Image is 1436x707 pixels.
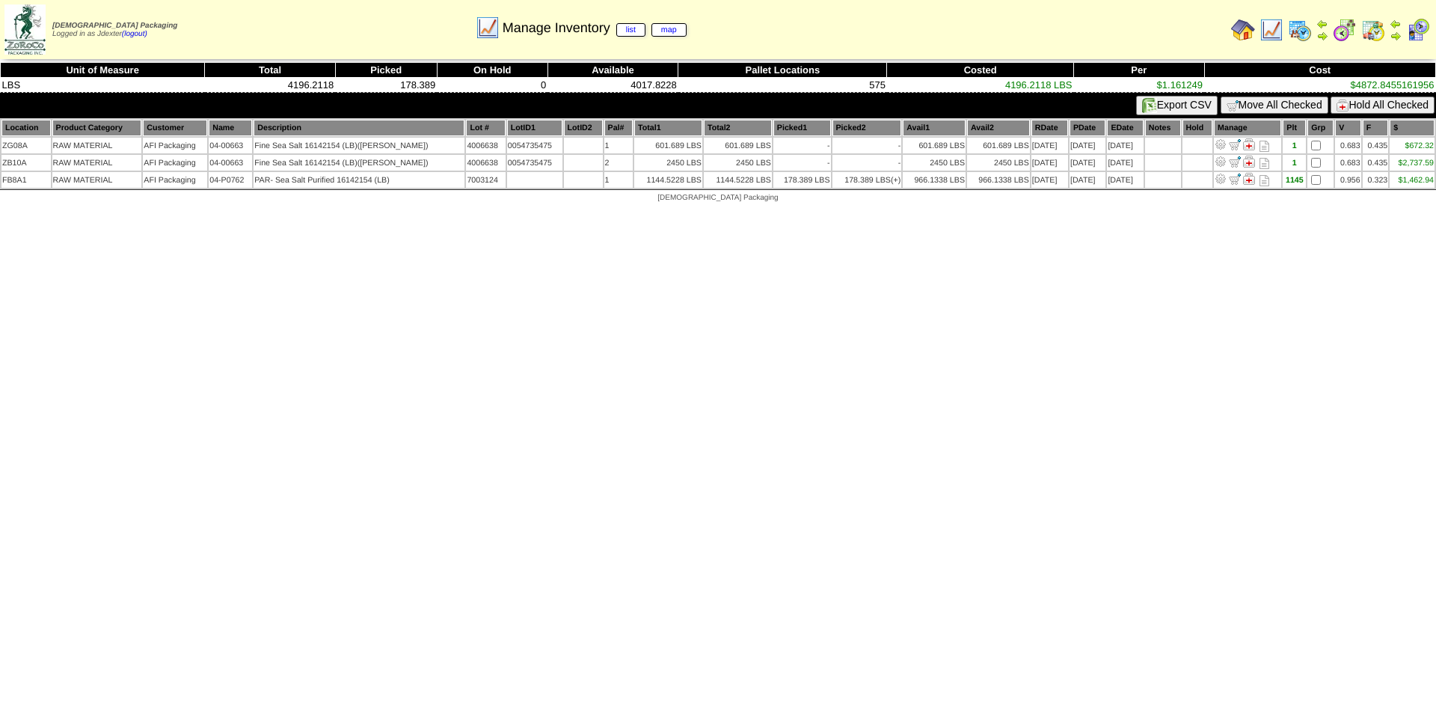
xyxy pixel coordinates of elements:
td: 178.389 LBS [773,172,831,188]
img: calendarprod.gif [1288,18,1312,42]
td: 601.689 LBS [704,138,772,153]
div: 0.435 [1363,141,1388,150]
div: 1 [1283,141,1305,150]
th: PDate [1070,120,1105,136]
th: Total [205,63,335,78]
th: Total1 [634,120,702,136]
td: ZG08A [1,138,51,153]
img: calendarinout.gif [1361,18,1385,42]
td: 178.389 LBS [832,172,902,188]
div: (+) [891,176,900,185]
img: calendarcustomer.gif [1406,18,1430,42]
td: - [773,155,831,171]
button: Move All Checked [1221,97,1328,114]
th: Picked2 [832,120,902,136]
td: 966.1338 LBS [903,172,966,188]
th: Pal# [604,120,633,136]
span: [DEMOGRAPHIC_DATA] Packaging [657,194,778,202]
th: Avail1 [903,120,966,136]
td: [DATE] [1031,155,1068,171]
td: 0054735475 [507,138,562,153]
img: hold.gif [1337,100,1348,111]
a: map [651,23,687,37]
td: 4196.2118 [205,78,335,93]
span: Logged in as Jdexter [52,22,177,38]
th: Cost [1204,63,1435,78]
td: RAW MATERIAL [52,138,142,153]
td: [DATE] [1031,138,1068,153]
img: Adjust [1215,156,1227,168]
th: Product Category [52,120,142,136]
div: 0.435 [1363,159,1388,168]
img: Manage Hold [1243,173,1255,185]
td: 2450 LBS [967,155,1030,171]
th: Picked [335,63,437,78]
img: arrowleft.gif [1316,18,1328,30]
td: $4872.8455161956 [1204,78,1435,93]
th: Notes [1145,120,1181,136]
img: Manage Hold [1243,156,1255,168]
div: 0.683 [1336,159,1360,168]
th: Pallet Locations [678,63,887,78]
td: 4006638 [466,138,505,153]
td: - [832,138,902,153]
a: $2,737.59 [1390,159,1434,168]
img: arrowright.gif [1390,30,1402,42]
th: Description [254,120,464,136]
td: [DATE] [1070,138,1105,153]
td: 4196.2118 LBS [887,78,1074,93]
td: [DATE] [1107,138,1143,153]
td: - [832,155,902,171]
td: 4006638 [466,155,505,171]
td: 2450 LBS [704,155,772,171]
td: 04-P0762 [209,172,252,188]
td: 2450 LBS [903,155,966,171]
th: Name [209,120,252,136]
th: Costed [887,63,1074,78]
td: 601.689 LBS [634,138,702,153]
i: Note [1259,141,1269,152]
th: EDate [1107,120,1143,136]
th: LotID2 [564,120,603,136]
th: Manage [1214,120,1281,136]
div: 1145 [1283,176,1305,185]
th: Available [547,63,678,78]
a: $1,462.94 [1390,176,1434,185]
td: 601.689 LBS [903,138,966,153]
span: Manage Inventory [503,20,687,36]
th: Hold [1182,120,1213,136]
img: Adjust [1215,173,1227,185]
th: Location [1,120,51,136]
th: Picked1 [773,120,831,136]
td: [DATE] [1107,172,1143,188]
td: 0 [437,78,547,93]
td: FB8A1 [1,172,51,188]
td: 601.689 LBS [967,138,1030,153]
th: F [1363,120,1389,136]
span: [DEMOGRAPHIC_DATA] Packaging [52,22,177,30]
td: AFI Packaging [143,155,207,171]
td: RAW MATERIAL [52,172,142,188]
td: 1144.5228 LBS [634,172,702,188]
th: Plt [1283,120,1306,136]
a: (logout) [122,30,147,38]
td: 966.1338 LBS [967,172,1030,188]
img: Move [1229,173,1241,185]
div: 1 [1283,159,1305,168]
div: $672.32 [1390,141,1434,150]
td: [DATE] [1031,172,1068,188]
th: Unit of Measure [1,63,205,78]
th: On Hold [437,63,547,78]
img: zoroco-logo-small.webp [4,4,46,55]
td: ZB10A [1,155,51,171]
td: AFI Packaging [143,138,207,153]
img: Adjust [1215,138,1227,150]
div: 0.683 [1336,141,1360,150]
button: Hold All Checked [1331,97,1435,114]
i: Note [1259,175,1269,186]
img: line_graph.gif [476,16,500,40]
td: Fine Sea Salt 16142154 (LB)([PERSON_NAME]) [254,155,464,171]
a: list [616,23,645,37]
